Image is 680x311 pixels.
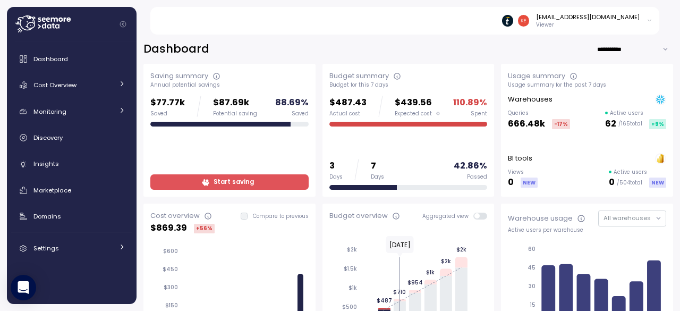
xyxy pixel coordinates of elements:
[453,96,487,110] p: 110.89 %
[150,174,309,190] a: Start saving
[530,301,535,308] tspan: 15
[508,213,573,224] div: Warehouse usage
[471,110,487,117] div: Spent
[150,110,185,117] div: Saved
[649,119,666,129] div: +9 %
[454,159,487,173] p: 42.86 %
[598,211,666,226] button: All warehouses
[376,297,392,304] tspan: $487
[610,110,643,117] p: Active users
[371,173,384,181] div: Days
[389,240,410,249] text: [DATE]
[426,269,435,276] tspan: $1k
[33,133,63,142] span: Discovery
[165,302,178,309] tspan: $150
[33,55,68,63] span: Dashboard
[11,206,132,227] a: Domains
[11,238,132,259] a: Settings
[467,173,487,181] div: Passed
[11,127,132,148] a: Discovery
[508,153,532,164] p: BI tools
[536,13,640,21] div: [EMAIL_ADDRESS][DOMAIN_NAME]
[329,159,343,173] p: 3
[329,173,343,181] div: Days
[33,186,71,195] span: Marketplace
[536,21,640,29] p: Viewer
[33,159,59,168] span: Insights
[508,169,538,176] p: Views
[603,214,651,222] span: All warehouses
[440,258,450,265] tspan: $2k
[508,81,666,89] div: Usage summary for the past 7 days
[33,107,66,116] span: Monitoring
[163,266,178,273] tspan: $450
[347,246,357,253] tspan: $2k
[605,117,616,131] p: 62
[508,71,565,81] div: Usage summary
[11,74,132,96] a: Cost Overview
[521,178,538,188] div: NEW
[329,71,389,81] div: Budget summary
[150,81,309,89] div: Annual potential savings
[150,96,185,110] p: $77.77k
[552,119,570,129] div: -17 %
[508,117,545,131] p: 666.48k
[150,71,208,81] div: Saving summary
[422,213,474,220] span: Aggregated view
[253,213,309,220] p: Compare to previous
[150,221,187,236] p: $ 869.39
[508,110,570,117] p: Queries
[213,110,257,117] div: Potential saving
[292,110,309,117] div: Saved
[348,284,357,291] tspan: $1k
[214,175,254,189] span: Start saving
[508,226,666,234] div: Active users per warehouse
[649,178,666,188] div: NEW
[11,275,36,300] div: Open Intercom Messenger
[143,41,209,57] h2: Dashboard
[393,289,406,296] tspan: $710
[33,81,76,89] span: Cost Overview
[194,224,215,233] div: +56 %
[150,211,200,221] div: Cost overview
[456,246,466,253] tspan: $2k
[116,20,130,28] button: Collapse navigation
[163,248,178,255] tspan: $600
[508,94,552,105] p: Warehouses
[329,211,388,221] div: Budget overview
[371,159,384,173] p: 7
[395,96,440,110] p: $439.56
[395,110,432,117] span: Expected cost
[528,246,535,253] tspan: 60
[342,304,357,310] tspan: $500
[11,154,132,175] a: Insights
[614,169,647,176] p: Active users
[617,179,642,187] p: / 504 total
[618,120,642,128] p: / 165 total
[275,96,309,110] p: 88.69 %
[529,283,535,290] tspan: 30
[528,264,535,271] tspan: 45
[508,175,514,190] p: 0
[11,101,132,122] a: Monitoring
[213,96,257,110] p: $87.69k
[518,15,529,26] img: 967abbe748a2a1ede949dc7467f94bfa
[609,175,615,190] p: 0
[33,244,59,253] span: Settings
[11,180,132,201] a: Marketplace
[11,48,132,70] a: Dashboard
[33,212,61,221] span: Domains
[164,284,178,291] tspan: $300
[329,96,367,110] p: $487.43
[329,110,367,117] div: Actual cost
[344,265,357,272] tspan: $1.5k
[329,81,488,89] div: Budget for this 7 days
[407,279,422,286] tspan: $954
[502,15,513,26] img: 6714de1ca73de131760c52a6.PNG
